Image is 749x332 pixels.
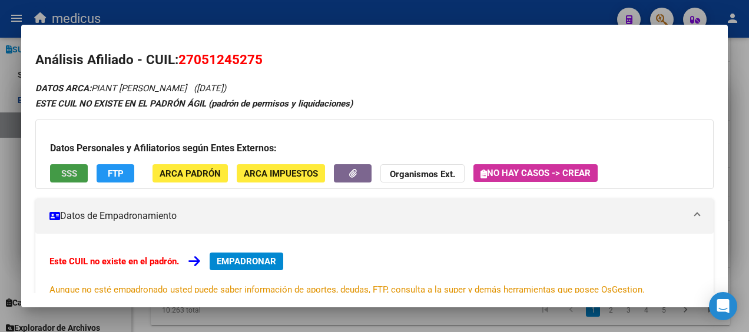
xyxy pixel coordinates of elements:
span: No hay casos -> Crear [480,168,591,178]
span: ARCA Impuestos [244,168,318,179]
strong: Este CUIL no existe en el padrón. [49,256,179,267]
button: ARCA Padrón [153,164,228,182]
span: SSS [61,168,77,179]
span: 27051245275 [178,52,263,67]
mat-expansion-panel-header: Datos de Empadronamiento [35,198,714,234]
strong: DATOS ARCA: [35,83,91,94]
button: ARCA Impuestos [237,164,325,182]
mat-panel-title: Datos de Empadronamiento [49,209,685,223]
button: EMPADRONAR [210,253,283,270]
div: Open Intercom Messenger [709,292,737,320]
span: Aunque no esté empadronado usted puede saber información de aportes, deudas, FTP, consulta a la s... [49,284,645,295]
h3: Datos Personales y Afiliatorios según Entes Externos: [50,141,699,155]
button: FTP [97,164,134,182]
button: Organismos Ext. [380,164,465,182]
strong: ESTE CUIL NO EXISTE EN EL PADRÓN ÁGIL (padrón de permisos y liquidaciones) [35,98,353,109]
span: ([DATE]) [194,83,226,94]
button: SSS [50,164,88,182]
span: FTP [108,168,124,179]
div: Datos de Empadronamiento [35,234,714,315]
strong: Organismos Ext. [390,169,455,180]
span: PIANT [PERSON_NAME] [35,83,187,94]
button: No hay casos -> Crear [473,164,598,182]
span: EMPADRONAR [217,256,276,267]
h2: Análisis Afiliado - CUIL: [35,50,714,70]
span: ARCA Padrón [160,168,221,179]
